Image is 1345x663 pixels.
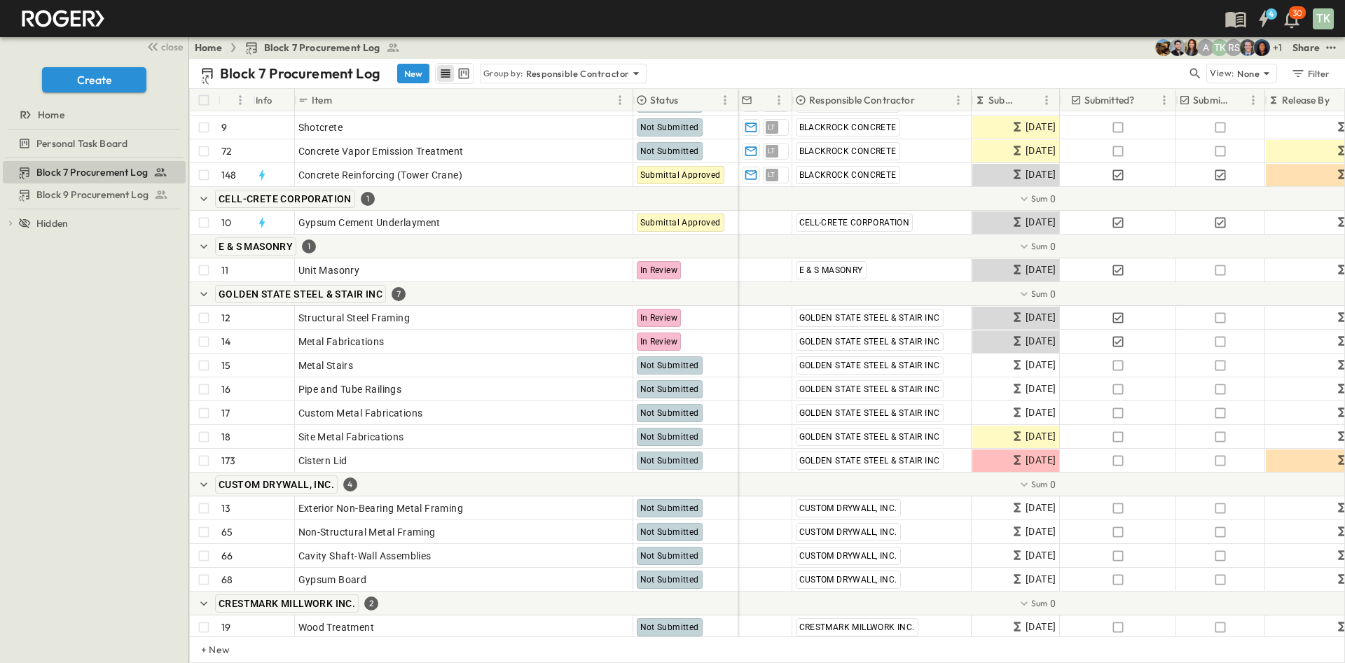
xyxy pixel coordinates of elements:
span: 0 [1050,287,1056,301]
span: Not Submitted [640,551,699,561]
span: Unit Masonry [298,263,360,277]
button: Menu [1038,92,1055,109]
span: Home [38,108,64,122]
button: Menu [950,92,967,109]
div: 1 [302,239,316,253]
span: Concrete Vapor Emission Treatment [298,144,464,158]
span: Concrete Reinforcing (Tower Crane) [298,168,463,182]
span: Custom Metal Fabrications [298,406,423,420]
p: 17 [221,406,230,420]
span: Hidden [36,216,68,230]
span: [DATE] [1026,547,1056,564]
button: Sort [335,92,350,108]
span: 0 [1050,596,1056,610]
span: In Review [640,313,678,323]
span: Pipe and Tube Railings [298,382,402,396]
span: Shotcrete [298,120,343,134]
span: Not Submitted [640,123,699,132]
button: New [397,64,429,83]
span: BLACKROCK CONCRETE [799,123,897,132]
span: CUSTOM DRYWALL, INC. [799,575,897,585]
button: Menu [1245,92,1262,109]
button: Sort [1023,92,1038,108]
span: BLACKROCK CONCRETE [799,146,897,156]
button: Sort [1137,92,1152,108]
a: Home [195,41,222,55]
span: Non-Structural Metal Framing [298,525,436,539]
span: Not Submitted [640,432,699,442]
span: [DATE] [1026,262,1056,278]
p: 14 [221,335,230,349]
p: 9 [221,120,227,134]
button: Menu [232,92,249,109]
span: [DATE] [1026,619,1056,635]
div: Anna Gomez (agomez@guzmangc.com) [1197,39,1214,56]
a: Personal Task Board [3,134,183,153]
div: Teddy Khuong (tkhuong@guzmangc.com) [1211,39,1228,56]
button: Sort [681,92,696,108]
p: Sum [1031,597,1048,609]
img: Rachel Villicana (rvillicana@cahill-sf.com) [1155,39,1172,56]
button: row view [437,65,454,82]
span: Not Submitted [640,408,699,418]
p: Sum [1031,478,1048,490]
p: Submitted? [1084,93,1135,107]
h6: 4 [1269,8,1274,20]
p: Sum [1031,288,1048,300]
p: 65 [221,525,233,539]
div: Block 9 Procurement Logtest [3,183,186,206]
span: CELL-CRETE CORPORATION [799,218,910,228]
div: Share [1292,41,1320,55]
span: 0 [1050,192,1056,206]
button: Create [42,67,146,92]
button: Menu [771,92,787,109]
p: Status [650,93,678,107]
span: Not Submitted [640,456,699,466]
span: [DATE] [1026,357,1056,373]
span: Block 7 Procurement Log [36,165,148,179]
span: Block 9 Procurement Log [36,188,149,202]
span: Personal Task Board [36,137,127,151]
button: Filter [1285,64,1334,83]
span: CUSTOM DRYWALL, INC. [799,527,897,537]
span: GOLDEN STATE STEEL & STAIR INC [799,337,940,347]
p: 148 [221,168,237,182]
div: 4 [343,477,357,491]
p: Sum [1031,193,1048,204]
p: 15 [221,358,230,372]
span: Block 7 Procurement Log [264,41,380,55]
p: Submittal Approved? [1193,93,1231,107]
p: 66 [221,549,233,563]
span: GOLDEN STATE STEEL & STAIR INC [799,408,940,418]
p: Release By [1282,93,1330,107]
p: Group by: [483,67,523,81]
span: CRESTMARK MILLWORK INC. [219,598,355,609]
div: Block 7 Procurement Logtest [3,161,186,183]
span: GOLDEN STATE STEEL & STAIR INC [799,313,940,323]
span: Not Submitted [640,361,699,370]
span: CUSTOM DRYWALL, INC. [799,551,897,561]
span: [DATE] [1026,333,1056,349]
span: CELL-CRETE CORPORATION [219,193,352,204]
span: Wood Treatment [298,620,375,634]
span: Gypsum Board [298,573,367,587]
span: BLACKROCK CONCRETE [799,170,897,180]
span: Structural Steel Framing [298,311,411,325]
span: 0 [1050,477,1056,491]
span: LT [768,174,775,175]
span: 0 [1050,239,1056,253]
p: 30 [1292,8,1302,19]
img: Jared Salin (jsalin@cahill-sf.com) [1239,39,1256,56]
p: Sum [1031,240,1048,252]
span: In Review [640,265,678,275]
span: Cistern Lid [298,454,347,468]
p: View: [1210,66,1234,81]
span: [DATE] [1026,309,1056,326]
p: + New [201,643,209,657]
div: table view [435,63,474,84]
div: Info [256,81,273,120]
p: 11 [221,263,228,277]
a: Block 7 Procurement Log [244,41,400,55]
span: [DATE] [1026,571,1056,587]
